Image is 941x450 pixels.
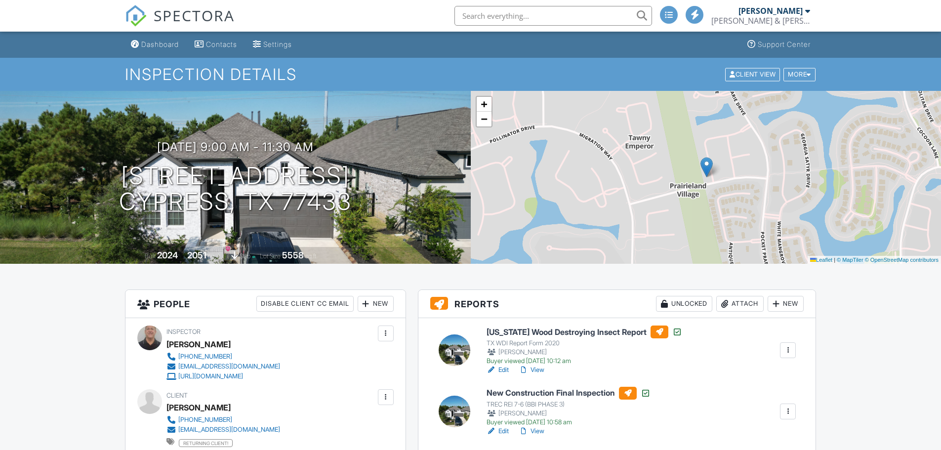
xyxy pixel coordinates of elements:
div: Contacts [206,40,237,48]
a: Contacts [191,36,241,54]
div: [PHONE_NUMBER] [178,416,232,424]
a: Leaflet [810,257,832,263]
a: View [519,365,544,375]
span: + [481,98,487,110]
a: Dashboard [127,36,183,54]
span: Built [145,252,156,260]
h1: Inspection Details [125,66,817,83]
a: © OpenStreetMap contributors [865,257,939,263]
div: [URL][DOMAIN_NAME] [178,372,243,380]
a: [PHONE_NUMBER] [166,352,280,362]
a: Edit [487,365,509,375]
div: Dashboard [141,40,179,48]
div: Buyer viewed [DATE] 10:12 am [487,357,682,365]
div: Client View [725,68,780,81]
img: Marker [700,157,713,177]
a: SPECTORA [125,13,235,34]
div: [PERSON_NAME] [166,400,231,415]
a: [EMAIL_ADDRESS][DOMAIN_NAME] [166,362,280,371]
div: More [783,68,816,81]
h1: [STREET_ADDRESS] Cypress, TX 77433 [119,163,352,215]
div: Unlocked [656,296,712,312]
span: returning client! [179,439,233,447]
span: − [481,113,487,125]
div: Settings [263,40,292,48]
div: [PERSON_NAME] [738,6,803,16]
div: New [358,296,394,312]
span: slab [240,252,250,260]
input: Search everything... [454,6,652,26]
a: Support Center [743,36,815,54]
div: [EMAIL_ADDRESS][DOMAIN_NAME] [178,426,280,434]
div: [PERSON_NAME] [487,409,651,418]
div: Bryan & Bryan Inspections [711,16,810,26]
div: [EMAIL_ADDRESS][DOMAIN_NAME] [178,363,280,370]
div: Attach [716,296,764,312]
span: Lot Size [260,252,281,260]
h6: [US_STATE] Wood Destroying Insect Report [487,326,682,338]
a: [URL][DOMAIN_NAME] [166,371,280,381]
div: [PHONE_NUMBER] [178,353,232,361]
a: [PHONE_NUMBER] [166,415,280,425]
span: Inspector [166,328,201,335]
h3: Reports [418,290,816,318]
div: TX WDI Report Form 2020 [487,339,682,347]
div: New [768,296,804,312]
a: [EMAIL_ADDRESS][DOMAIN_NAME] [166,425,280,435]
a: © MapTiler [837,257,863,263]
img: The Best Home Inspection Software - Spectora [125,5,147,27]
span: Client [166,392,188,399]
a: Edit [487,426,509,436]
span: sq. ft. [208,252,222,260]
a: View [519,426,544,436]
div: TREC REI 7-6 (BBI PHASE 3) [487,401,651,409]
div: Disable Client CC Email [256,296,354,312]
span: SPECTORA [154,5,235,26]
div: [PERSON_NAME] [487,347,682,357]
a: Settings [249,36,296,54]
a: Client View [724,70,782,78]
div: [PERSON_NAME] [166,337,231,352]
span: sq.ft. [305,252,318,260]
div: 5558 [282,250,304,260]
h3: [DATE] 9:00 am - 11:30 am [157,140,314,154]
div: 2051 [187,250,206,260]
a: [US_STATE] Wood Destroying Insect Report TX WDI Report Form 2020 [PERSON_NAME] Buyer viewed [DATE... [487,326,682,365]
h6: New Construction Final Inspection [487,387,651,400]
span: | [834,257,835,263]
div: Buyer viewed [DATE] 10:58 am [487,418,651,426]
h3: People [125,290,406,318]
a: Zoom in [477,97,491,112]
div: 2024 [157,250,178,260]
a: New Construction Final Inspection TREC REI 7-6 (BBI PHASE 3) [PERSON_NAME] Buyer viewed [DATE] 10... [487,387,651,426]
a: Zoom out [477,112,491,126]
div: Support Center [758,40,811,48]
